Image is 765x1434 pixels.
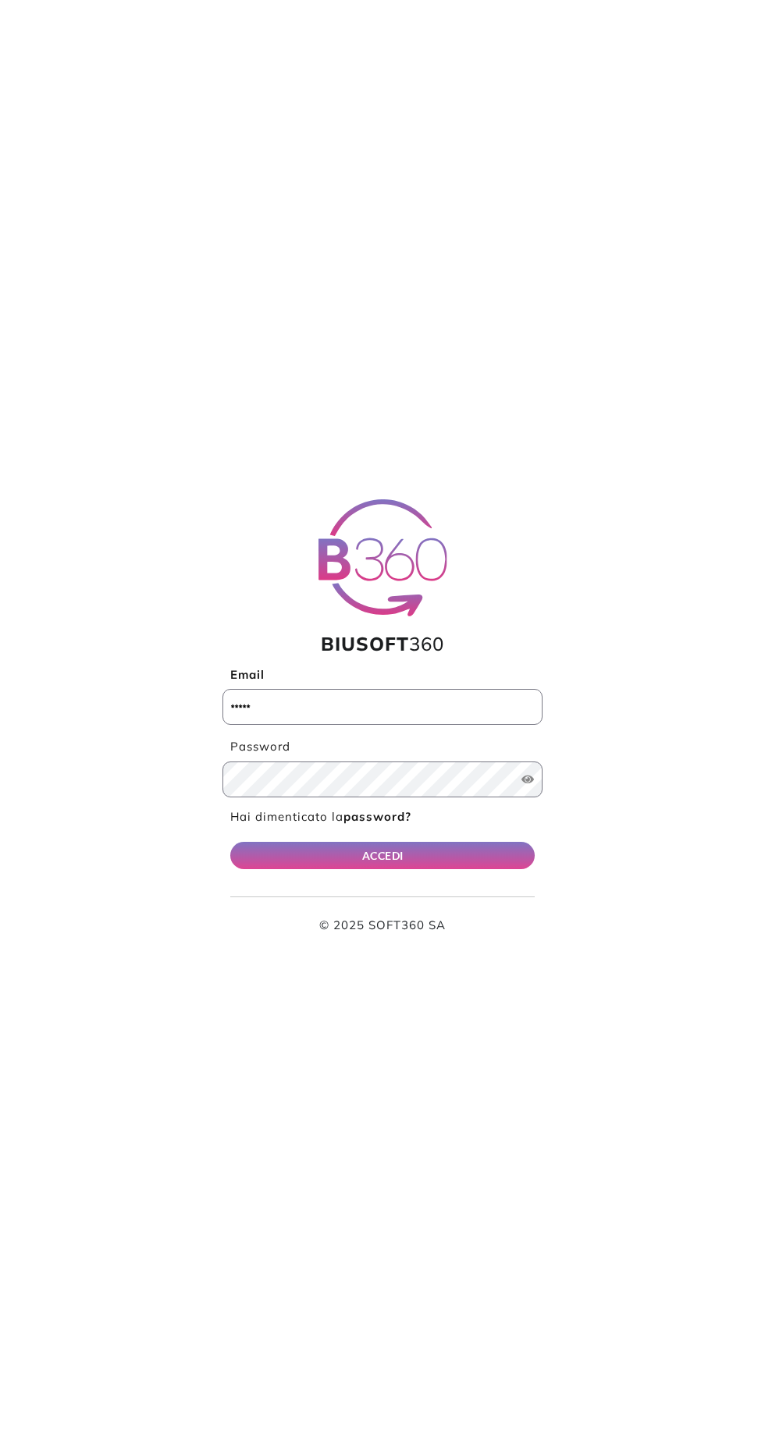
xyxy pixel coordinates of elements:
p: © 2025 SOFT360 SA [230,917,535,935]
button: ACCEDI [230,842,535,869]
label: Password [222,738,543,756]
a: Hai dimenticato lapassword? [230,809,411,824]
b: Email [230,667,265,682]
b: password? [343,809,411,824]
h1: 360 [222,633,543,655]
span: BIUSOFT [321,632,409,655]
